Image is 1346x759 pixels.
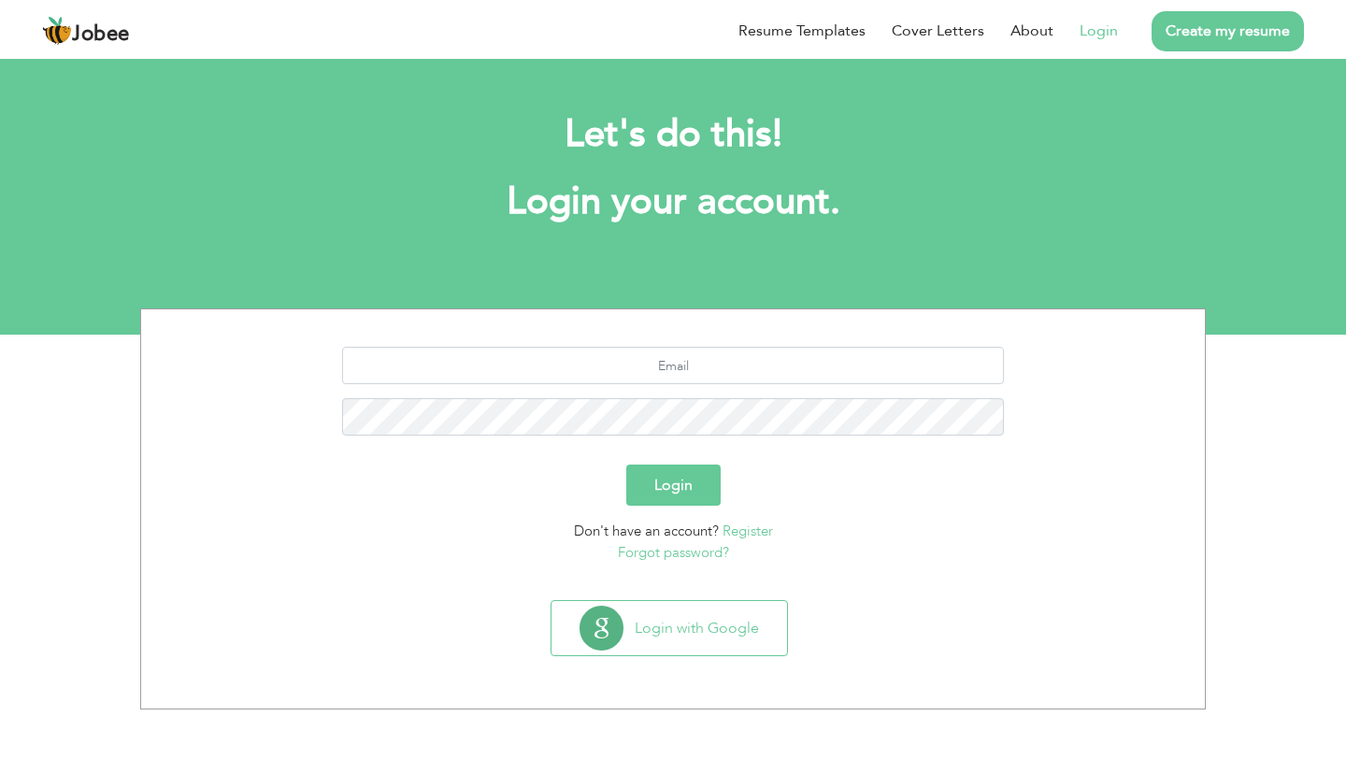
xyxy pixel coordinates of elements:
[574,522,719,540] span: Don't have an account?
[618,543,729,562] a: Forgot password?
[551,601,787,655] button: Login with Google
[1080,20,1118,42] a: Login
[42,16,130,46] a: Jobee
[892,20,984,42] a: Cover Letters
[342,347,1005,384] input: Email
[72,24,130,45] span: Jobee
[723,522,773,540] a: Register
[168,178,1178,226] h1: Login your account.
[1010,20,1053,42] a: About
[738,20,866,42] a: Resume Templates
[168,110,1178,159] h2: Let's do this!
[626,465,721,506] button: Login
[42,16,72,46] img: jobee.io
[1152,11,1304,51] a: Create my resume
